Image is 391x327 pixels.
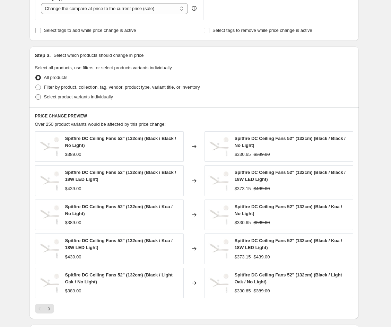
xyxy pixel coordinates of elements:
div: $373.15 [235,185,251,192]
span: Spitfire DC Ceiling Fans 52" (132cm) (Black / Light Oak / No Light) [65,272,173,284]
h6: PRICE CHANGE PREVIEW [35,113,353,119]
button: Next [44,304,54,313]
div: help [191,5,198,12]
span: Spitfire DC Ceiling Fans 52" (132cm) (Black / Koa / No Light) [235,204,342,216]
img: white-whitewash_6979ca38-e90e-479c-9f2d-405fba3a678b_80x.jpg [39,204,60,225]
span: All products [44,75,68,80]
span: Spitfire DC Ceiling Fans 52" (132cm) (Black / Black / 18W LED Light) [65,170,176,182]
img: white-whitewash_6979ca38-e90e-479c-9f2d-405fba3a678b_80x.jpg [39,136,60,157]
h2: Step 3. [35,52,51,59]
div: $439.00 [65,254,81,260]
span: Select tags to remove while price change is active [212,28,312,33]
img: white-whitewash_6979ca38-e90e-479c-9f2d-405fba3a678b_80x.jpg [208,136,229,157]
img: white-whitewash_6979ca38-e90e-479c-9f2d-405fba3a678b_80x.jpg [39,273,60,293]
nav: Pagination [35,304,54,313]
span: Select product variants individually [44,94,113,99]
span: Spitfire DC Ceiling Fans 52" (132cm) (Black / Black / No Light) [235,136,346,148]
span: Select all products, use filters, or select products variants individually [35,65,172,70]
img: white-whitewash_6979ca38-e90e-479c-9f2d-405fba3a678b_80x.jpg [208,170,229,191]
img: white-whitewash_6979ca38-e90e-479c-9f2d-405fba3a678b_80x.jpg [208,273,229,293]
div: $389.00 [65,219,81,226]
span: Over 250 product variants would be affected by this price change: [35,122,166,127]
span: Spitfire DC Ceiling Fans 52" (132cm) (Black / Koa / No Light) [65,204,173,216]
span: Spitfire DC Ceiling Fans 52" (132cm) (Black / Koa / 18W LED Light) [235,238,342,250]
div: $439.00 [65,185,81,192]
span: Spitfire DC Ceiling Fans 52" (132cm) (Black / Black / 18W LED Light) [235,170,346,182]
div: $330.65 [235,288,251,294]
strike: $389.00 [254,219,270,226]
img: white-whitewash_6979ca38-e90e-479c-9f2d-405fba3a678b_80x.jpg [208,238,229,259]
span: Spitfire DC Ceiling Fans 52" (132cm) (Black / Light Oak / No Light) [235,272,342,284]
strike: $439.00 [254,185,270,192]
span: Spitfire DC Ceiling Fans 52" (132cm) (Black / Koa / 18W LED Light) [65,238,173,250]
div: $389.00 [65,288,81,294]
div: $389.00 [65,151,81,158]
img: white-whitewash_6979ca38-e90e-479c-9f2d-405fba3a678b_80x.jpg [39,170,60,191]
strike: $389.00 [254,151,270,158]
div: $373.15 [235,254,251,260]
img: white-whitewash_6979ca38-e90e-479c-9f2d-405fba3a678b_80x.jpg [39,238,60,259]
p: Select which products should change in price [53,52,144,59]
span: Select tags to add while price change is active [44,28,136,33]
div: $330.65 [235,219,251,226]
span: Filter by product, collection, tag, vendor, product type, variant title, or inventory [44,85,200,90]
img: white-whitewash_6979ca38-e90e-479c-9f2d-405fba3a678b_80x.jpg [208,204,229,225]
span: Spitfire DC Ceiling Fans 52" (132cm) (Black / Black / No Light) [65,136,176,148]
div: $330.65 [235,151,251,158]
strike: $439.00 [254,254,270,260]
strike: $389.00 [254,288,270,294]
